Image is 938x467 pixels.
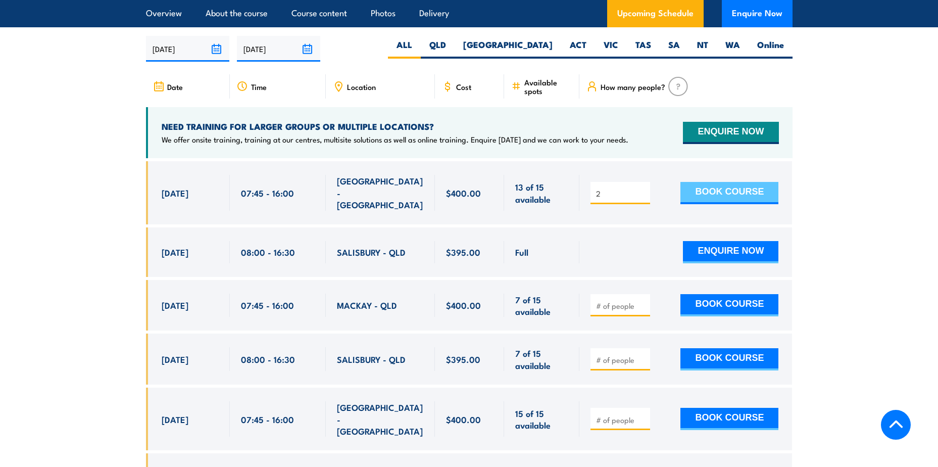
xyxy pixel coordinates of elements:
[337,246,406,258] span: SALISBURY - QLD
[515,181,568,205] span: 13 of 15 available
[688,39,717,59] label: NT
[601,82,665,91] span: How many people?
[241,187,294,199] span: 07:45 - 16:00
[162,299,188,311] span: [DATE]
[446,353,480,365] span: $395.00
[660,39,688,59] label: SA
[162,246,188,258] span: [DATE]
[596,355,647,365] input: # of people
[237,36,320,62] input: To date
[241,246,295,258] span: 08:00 - 16:30
[446,246,480,258] span: $395.00
[162,187,188,199] span: [DATE]
[146,36,229,62] input: From date
[596,301,647,311] input: # of people
[162,413,188,425] span: [DATE]
[680,348,778,370] button: BOOK COURSE
[680,408,778,430] button: BOOK COURSE
[347,82,376,91] span: Location
[337,353,406,365] span: SALISBURY - QLD
[251,82,267,91] span: Time
[680,294,778,316] button: BOOK COURSE
[683,122,778,144] button: ENQUIRE NOW
[515,407,568,431] span: 15 of 15 available
[717,39,749,59] label: WA
[388,39,421,59] label: ALL
[680,182,778,204] button: BOOK COURSE
[162,134,628,145] p: We offer onsite training, training at our centres, multisite solutions as well as online training...
[446,299,481,311] span: $400.00
[595,39,627,59] label: VIC
[162,121,628,132] h4: NEED TRAINING FOR LARGER GROUPS OR MULTIPLE LOCATIONS?
[446,413,481,425] span: $400.00
[455,39,561,59] label: [GEOGRAPHIC_DATA]
[167,82,183,91] span: Date
[337,175,424,210] span: [GEOGRAPHIC_DATA] - [GEOGRAPHIC_DATA]
[627,39,660,59] label: TAS
[241,353,295,365] span: 08:00 - 16:30
[162,353,188,365] span: [DATE]
[456,82,471,91] span: Cost
[515,294,568,317] span: 7 of 15 available
[241,299,294,311] span: 07:45 - 16:00
[337,299,397,311] span: MACKAY - QLD
[524,78,572,95] span: Available spots
[683,241,778,263] button: ENQUIRE NOW
[337,401,424,437] span: [GEOGRAPHIC_DATA] - [GEOGRAPHIC_DATA]
[515,246,528,258] span: Full
[596,415,647,425] input: # of people
[515,347,568,371] span: 7 of 15 available
[446,187,481,199] span: $400.00
[561,39,595,59] label: ACT
[749,39,793,59] label: Online
[241,413,294,425] span: 07:45 - 16:00
[596,189,647,199] input: # of people
[421,39,455,59] label: QLD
